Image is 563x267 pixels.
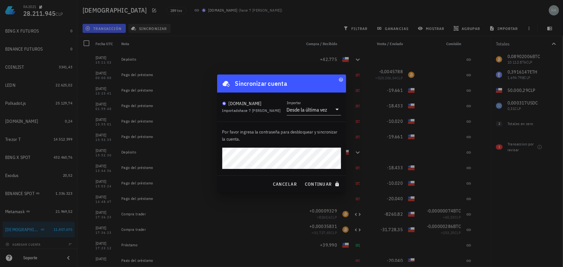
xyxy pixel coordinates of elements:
span: Importado [222,108,281,113]
button: continuar [302,178,343,190]
span: continuar [305,181,341,187]
button: cancelar [270,178,299,190]
span: cancelar [273,181,297,187]
div: Sincronizar cuenta [235,78,287,89]
p: Por favor ingresa la contraseña para desbloquear y sincronizar la cuenta. [222,128,341,143]
span: hace 7 [PERSON_NAME] [240,108,281,113]
label: Importar [287,100,301,105]
div: [DOMAIN_NAME] [229,100,262,107]
div: ImportarDesde la última vez [287,104,341,115]
div: Desde la última vez [287,106,327,113]
img: BudaPuntoCom [222,102,226,105]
